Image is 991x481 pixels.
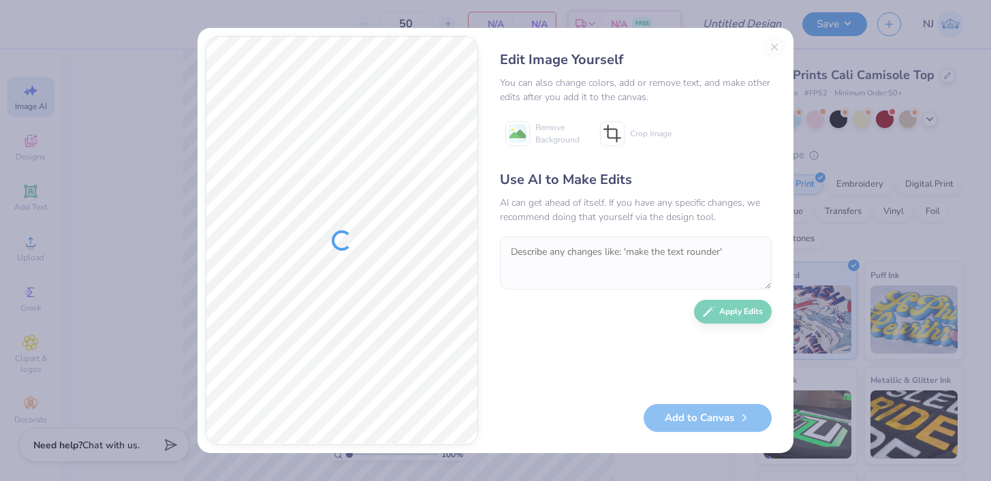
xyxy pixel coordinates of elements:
[500,76,772,104] div: You can also change colors, add or remove text, and make other edits after you add it to the canvas.
[500,117,585,151] button: Remove Background
[500,50,772,70] div: Edit Image Yourself
[500,196,772,224] div: AI can get ahead of itself. If you have any specific changes, we recommend doing that yourself vi...
[630,127,672,140] span: Crop Image
[500,170,772,190] div: Use AI to Make Edits
[535,121,580,146] span: Remove Background
[595,117,680,151] button: Crop Image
